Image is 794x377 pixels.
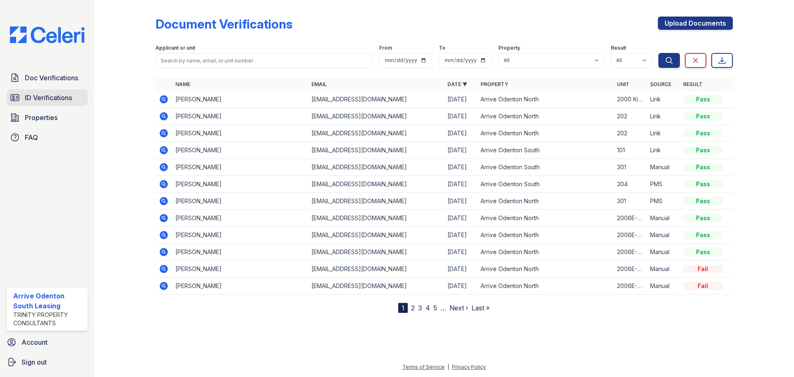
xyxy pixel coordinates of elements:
[477,244,613,261] td: Arrive Odenton North
[477,176,613,193] td: Arrive Odenton South
[444,176,477,193] td: [DATE]
[444,210,477,227] td: [DATE]
[444,108,477,125] td: [DATE]
[683,248,723,256] div: Pass
[683,163,723,171] div: Pass
[172,159,308,176] td: [PERSON_NAME]
[471,304,490,312] a: Last »
[308,210,444,227] td: [EMAIL_ADDRESS][DOMAIN_NAME]
[426,304,430,312] a: 4
[617,81,629,87] a: Unit
[614,159,647,176] td: 301
[447,364,449,370] div: |
[611,45,626,51] label: Result
[683,180,723,188] div: Pass
[7,70,88,86] a: Doc Verifications
[647,159,680,176] td: Manual
[477,193,613,210] td: Arrive Odenton North
[614,108,647,125] td: 202
[477,91,613,108] td: Arrive Odenton North
[452,364,486,370] a: Privacy Policy
[683,112,723,120] div: Pass
[155,17,292,31] div: Document Verifications
[7,89,88,106] a: ID Verifications
[308,278,444,295] td: [EMAIL_ADDRESS][DOMAIN_NAME]
[647,91,680,108] td: Link
[647,108,680,125] td: Link
[683,214,723,222] div: Pass
[647,227,680,244] td: Manual
[614,278,647,295] td: 2006E-301
[444,125,477,142] td: [DATE]
[481,81,508,87] a: Property
[647,142,680,159] td: Link
[444,261,477,278] td: [DATE]
[172,261,308,278] td: [PERSON_NAME]
[308,125,444,142] td: [EMAIL_ADDRESS][DOMAIN_NAME]
[172,176,308,193] td: [PERSON_NAME]
[477,278,613,295] td: Arrive Odenton North
[444,159,477,176] td: [DATE]
[477,227,613,244] td: Arrive Odenton North
[172,193,308,210] td: [PERSON_NAME]
[683,265,723,273] div: Fail
[379,45,392,51] label: From
[647,176,680,193] td: PMS
[402,364,445,370] a: Terms of Service
[172,278,308,295] td: [PERSON_NAME]
[647,193,680,210] td: PMS
[172,91,308,108] td: [PERSON_NAME]
[477,142,613,159] td: Arrive Odenton South
[439,45,445,51] label: To
[683,197,723,205] div: Pass
[308,159,444,176] td: [EMAIL_ADDRESS][DOMAIN_NAME]
[477,108,613,125] td: Arrive Odenton North
[22,337,48,347] span: Account
[308,261,444,278] td: [EMAIL_ADDRESS][DOMAIN_NAME]
[683,81,703,87] a: Result
[614,227,647,244] td: 2006E-301
[647,210,680,227] td: Manual
[614,125,647,142] td: 202
[614,193,647,210] td: 301
[647,125,680,142] td: Link
[477,125,613,142] td: Arrive Odenton North
[498,45,520,51] label: Property
[172,142,308,159] td: [PERSON_NAME]
[650,81,671,87] a: Source
[444,227,477,244] td: [DATE]
[398,303,408,313] div: 1
[658,17,733,30] a: Upload Documents
[614,261,647,278] td: 2006E-301
[3,354,91,370] a: Sign out
[172,227,308,244] td: [PERSON_NAME]
[444,278,477,295] td: [DATE]
[13,311,84,327] div: Trinity Property Consultants
[308,108,444,125] td: [EMAIL_ADDRESS][DOMAIN_NAME]
[477,159,613,176] td: Arrive Odenton South
[175,81,190,87] a: Name
[25,113,57,122] span: Properties
[172,244,308,261] td: [PERSON_NAME]
[172,210,308,227] td: [PERSON_NAME]
[172,125,308,142] td: [PERSON_NAME]
[477,210,613,227] td: Arrive Odenton North
[440,303,446,313] span: …
[308,91,444,108] td: [EMAIL_ADDRESS][DOMAIN_NAME]
[647,261,680,278] td: Manual
[444,142,477,159] td: [DATE]
[647,278,680,295] td: Manual
[22,357,47,367] span: Sign out
[614,210,647,227] td: 2006E-301
[444,193,477,210] td: [DATE]
[418,304,422,312] a: 3
[444,91,477,108] td: [DATE]
[614,244,647,261] td: 2006E-301
[477,261,613,278] td: Arrive Odenton North
[683,282,723,290] div: Fail
[7,129,88,146] a: FAQ
[444,244,477,261] td: [DATE]
[614,142,647,159] td: 101
[311,81,327,87] a: Email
